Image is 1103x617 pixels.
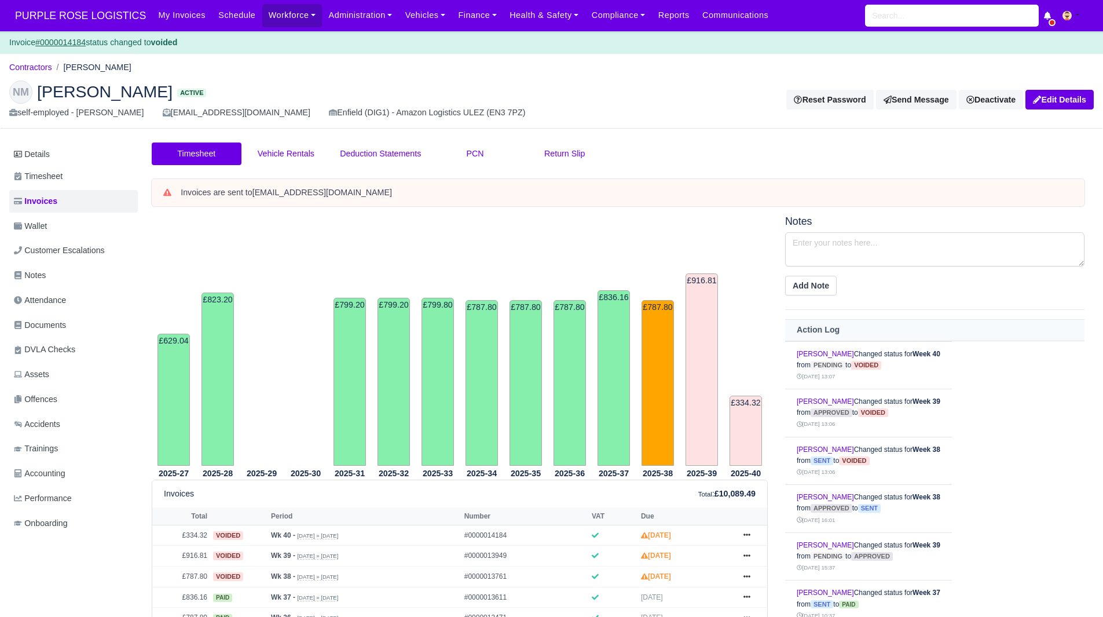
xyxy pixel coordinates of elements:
span: pending [811,552,845,561]
strong: Wk 39 - [271,552,295,560]
div: self-employed - [PERSON_NAME] [9,106,144,119]
td: £787.80 [466,300,498,466]
span: Onboarding [14,517,68,530]
a: [PERSON_NAME] [797,397,854,406]
small: [DATE] » [DATE] [297,553,338,560]
span: approved [851,552,893,561]
a: Notes [9,264,138,287]
strong: voided [151,38,178,47]
th: 2025-39 [680,466,724,480]
th: 2025-30 [284,466,328,480]
strong: [EMAIL_ADDRESS][DOMAIN_NAME] [252,188,392,197]
small: [DATE] 13:07 [797,373,835,379]
a: Assets [9,363,138,386]
strong: Week 39 [913,541,940,549]
td: £787.80 [642,300,674,466]
span: Performance [14,492,72,505]
span: Offences [14,393,57,406]
th: 2025-29 [240,466,284,480]
td: £916.81 [152,546,210,567]
span: voided [213,572,243,581]
span: voided [213,552,243,560]
a: [PERSON_NAME] [797,493,854,501]
button: Add Note [785,276,837,295]
small: [DATE] 13:06 [797,469,835,475]
span: approved [811,504,852,513]
th: 2025-34 [460,466,504,480]
strong: Week 40 [913,350,940,358]
span: voided [858,408,888,417]
th: 2025-31 [328,466,372,480]
span: paid [213,594,232,602]
td: £787.80 [152,567,210,587]
td: £787.80 [554,300,586,466]
a: Details [9,144,138,165]
a: Send Message [876,90,957,109]
span: PURPLE ROSE LOGISTICS [9,4,152,27]
small: [DATE] » [DATE] [297,574,338,581]
span: voided [213,531,243,540]
strong: £10,089.49 [714,489,756,498]
li: [PERSON_NAME] [52,61,131,74]
div: Enfield (DIG1) - Amazon Logistics ULEZ (EN3 7PZ) [329,106,525,119]
a: Performance [9,487,138,510]
a: Edit Details [1025,90,1094,109]
a: PCN [430,143,520,165]
span: voided [839,457,869,465]
a: DVLA Checks [9,338,138,361]
a: Vehicle Rentals [241,143,331,165]
a: Vehicles [399,4,452,27]
td: £799.20 [378,298,410,466]
a: Timesheet [152,143,241,165]
a: Workforce [262,4,323,27]
small: [DATE] 16:01 [797,517,835,523]
a: PURPLE ROSE LOGISTICS [9,5,152,27]
div: Nikolaos Makrofidis [1,71,1102,129]
a: Deactivate [959,90,1023,109]
a: Communications [696,4,775,27]
span: DVLA Checks [14,343,75,356]
strong: Week 39 [913,397,940,406]
a: Wallet [9,215,138,238]
a: Offences [9,388,138,411]
th: Period [268,508,461,525]
small: Total [698,491,712,498]
a: Trainings [9,437,138,460]
div: Invoices are sent to [181,187,1073,199]
a: Accidents [9,413,138,436]
strong: Wk 40 - [271,531,295,539]
a: Administration [322,4,398,27]
span: sent [811,457,833,465]
a: Contractors [9,63,52,72]
th: 2025-27 [152,466,196,480]
td: Changed status for from to [785,485,952,533]
span: Wallet [14,220,47,233]
small: [DATE] 15:37 [797,564,835,571]
a: Schedule [212,4,262,27]
a: [PERSON_NAME] [797,350,854,358]
h6: Invoices [164,489,194,499]
small: [DATE] » [DATE] [297,594,338,601]
strong: Week 37 [913,589,940,597]
a: Customer Escalations [9,239,138,262]
td: £629.04 [157,334,190,466]
strong: Week 38 [913,446,940,454]
span: sent [811,600,833,609]
th: 2025-33 [416,466,460,480]
td: £799.80 [422,298,454,466]
td: #0000014184 [461,525,589,546]
a: Attendance [9,289,138,312]
td: Changed status for from to [785,437,952,485]
a: Accounting [9,462,138,485]
a: [PERSON_NAME] [797,446,854,454]
th: VAT [589,508,638,525]
td: £823.20 [201,293,234,465]
td: £787.80 [510,300,542,466]
td: Changed status for from to [785,341,952,389]
span: Accidents [14,418,60,431]
a: Invoices [9,190,138,213]
span: Invoices [14,195,57,208]
a: [PERSON_NAME] [797,589,854,597]
a: Documents [9,314,138,337]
